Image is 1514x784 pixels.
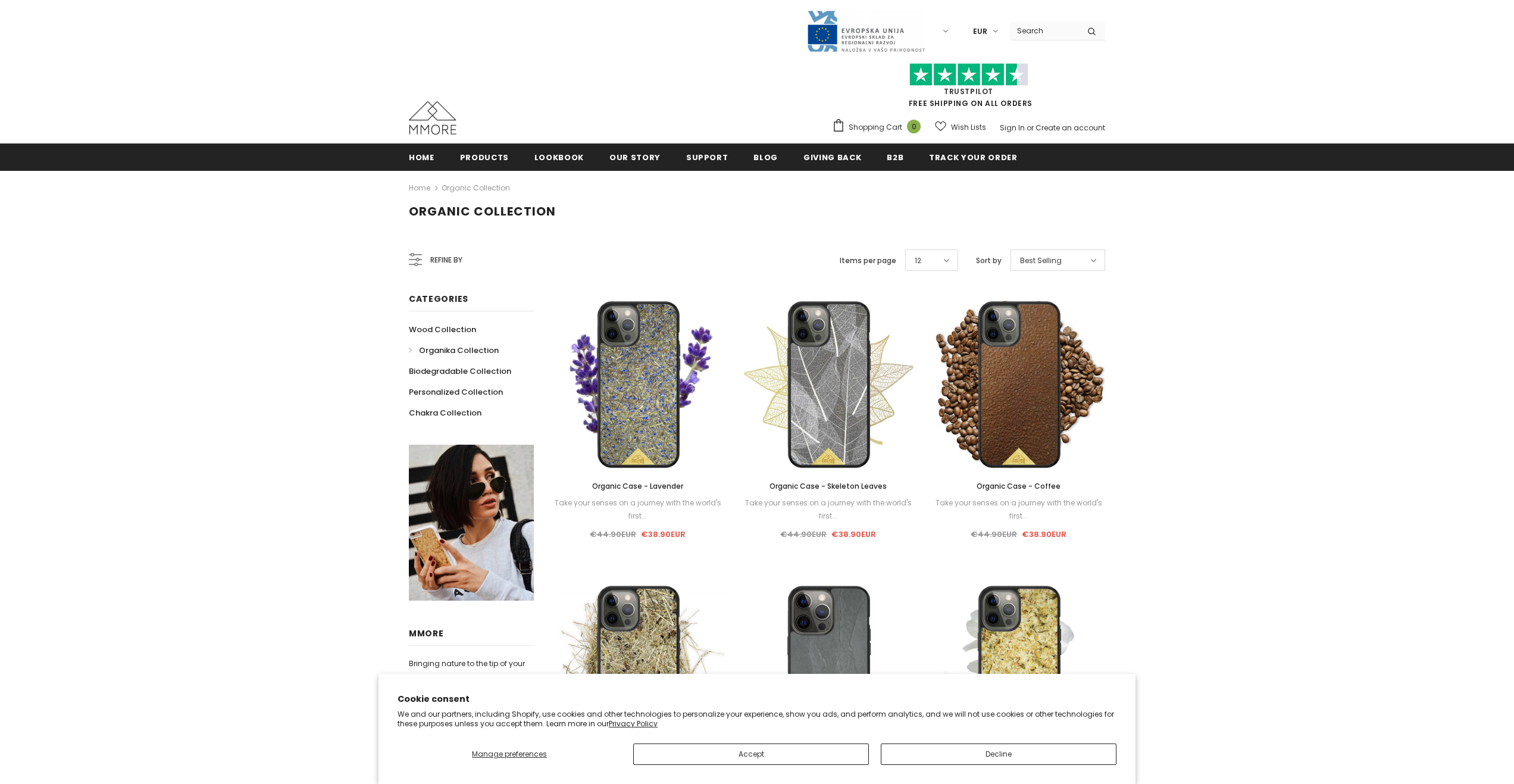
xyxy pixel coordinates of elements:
[552,480,724,493] a: Organic Case - Lavender
[398,693,1116,705] h2: Cookie consent
[633,744,869,765] button: Accept
[409,324,476,335] span: Wood Collection
[849,121,902,133] span: Shopping Cart
[430,254,462,267] span: Refine by
[769,481,887,491] span: Organic Case - Skeleton Leaves
[1000,123,1025,133] a: Sign In
[409,627,444,639] span: MMORE
[780,529,827,540] span: €44.90EUR
[832,118,927,136] a: Shopping Cart 0
[409,386,503,398] span: Personalized Collection
[460,152,509,163] span: Products
[929,152,1017,163] span: Track your order
[887,152,903,163] span: B2B
[409,143,434,170] a: Home
[409,203,556,220] span: Organic Collection
[409,340,499,361] a: Organika Collection
[831,529,876,540] span: €38.90EUR
[806,10,925,53] img: Javni Razpis
[409,293,468,305] span: Categories
[1036,123,1105,133] a: Create an account
[442,183,510,193] a: Organic Collection
[909,63,1028,86] img: Trust Pilot Stars
[976,255,1002,267] label: Sort by
[590,529,636,540] span: €44.90EUR
[753,152,778,163] span: Blog
[929,143,1017,170] a: Track your order
[951,121,986,133] span: Wish Lists
[409,382,503,402] a: Personalized Collection
[409,657,534,757] p: Bringing nature to the tip of your fingers. With hand-picked natural organic materials, every tim...
[887,143,903,170] a: B2B
[933,480,1105,493] a: Organic Case - Coffee
[609,719,658,729] a: Privacy Policy
[534,152,584,163] span: Lookbook
[460,143,509,170] a: Products
[534,143,584,170] a: Lookbook
[971,529,1017,540] span: €44.90EUR
[592,481,683,491] span: Organic Case - Lavender
[832,68,1105,108] span: FREE SHIPPING ON ALL ORDERS
[409,361,511,382] a: Biodegradable Collection
[409,319,476,340] a: Wood Collection
[881,744,1116,765] button: Decline
[806,26,925,36] a: Javni Razpis
[409,407,481,418] span: Chakra Collection
[973,26,987,38] span: EUR
[552,496,724,523] div: Take your senses on a journey with the world's first...
[641,529,686,540] span: €38.90EUR
[409,402,481,423] a: Chakra Collection
[398,710,1116,728] p: We and our partners, including Shopify, use cookies and other technologies to personalize your ex...
[753,143,778,170] a: Blog
[803,143,861,170] a: Giving back
[742,496,915,523] div: Take your senses on a journey with the world's first...
[933,496,1105,523] div: Take your senses on a journey with the world's first...
[419,345,499,356] span: Organika Collection
[409,366,511,377] span: Biodegradable Collection
[686,143,728,170] a: support
[840,255,896,267] label: Items per page
[409,101,456,135] img: MMORE Cases
[915,255,921,267] span: 12
[609,143,661,170] a: Our Story
[609,152,661,163] span: Our Story
[472,749,547,759] span: Manage preferences
[944,86,993,96] a: Trustpilot
[1022,529,1066,540] span: €38.90EUR
[409,152,434,163] span: Home
[686,152,728,163] span: support
[803,152,861,163] span: Giving back
[1010,22,1078,39] input: Search Site
[977,481,1061,491] span: Organic Case - Coffee
[742,480,915,493] a: Organic Case - Skeleton Leaves
[398,744,621,765] button: Manage preferences
[935,117,986,138] a: Wish Lists
[409,181,430,195] a: Home
[907,120,921,133] span: 0
[1020,255,1062,267] span: Best Selling
[1027,123,1034,133] span: or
